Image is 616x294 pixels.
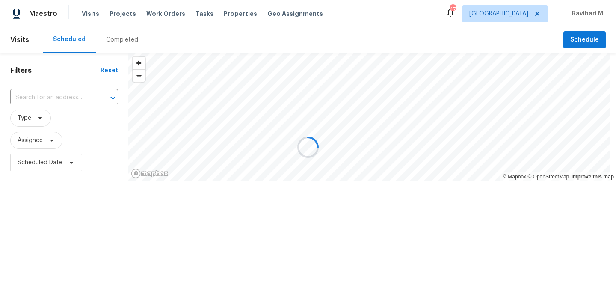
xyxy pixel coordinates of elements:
div: 47 [450,5,456,14]
a: Mapbox homepage [131,169,169,178]
a: Improve this map [572,174,614,180]
button: Zoom out [133,69,145,82]
span: Zoom out [133,70,145,82]
button: Zoom in [133,57,145,69]
a: Mapbox [503,174,526,180]
a: OpenStreetMap [527,174,569,180]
